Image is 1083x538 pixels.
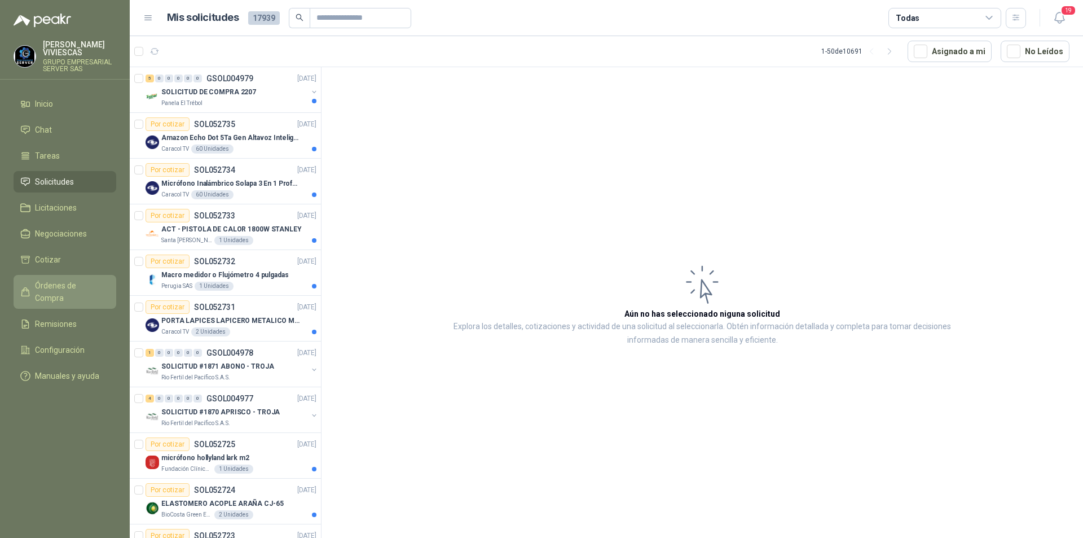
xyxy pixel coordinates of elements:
[35,228,87,240] span: Negociaciones
[146,135,159,149] img: Company Logo
[194,166,235,174] p: SOL052734
[161,327,189,336] p: Caracol TV
[297,439,316,450] p: [DATE]
[191,190,234,199] div: 60 Unidades
[206,75,253,82] p: GSOL004979
[174,349,183,357] div: 0
[161,419,230,428] p: Rio Fertil del Pacífico S.A.S.
[146,438,190,451] div: Por cotizar
[297,348,316,358] p: [DATE]
[146,483,190,497] div: Por cotizar
[161,361,274,372] p: SOLICITUD #1871 ABONO - TROJA
[896,12,919,24] div: Todas
[146,75,154,82] div: 5
[35,176,74,188] span: Solicitudes
[214,465,253,474] div: 1 Unidades
[130,479,321,524] a: Por cotizarSOL052724[DATE] Company LogoELASTOMERO ACOPLE ARAÑA CJ-65BioCosta Green Energy S.A.S2 ...
[908,41,992,62] button: Asignado a mi
[155,395,164,403] div: 0
[14,223,116,244] a: Negociaciones
[296,14,303,21] span: search
[146,410,159,423] img: Company Logo
[146,349,154,357] div: 1
[146,501,159,515] img: Company Logo
[624,308,780,320] h3: Aún no has seleccionado niguna solicitud
[297,165,316,176] p: [DATE]
[130,296,321,342] a: Por cotizarSOL052731[DATE] Company LogoPORTA LAPICES LAPICERO METALICO MALLA. IGUALES A LOS DEL L...
[14,275,116,309] a: Órdenes de Compra
[1001,41,1069,62] button: No Leídos
[146,255,190,268] div: Por cotizar
[1060,5,1076,16] span: 19
[191,145,234,154] div: 60 Unidades
[195,282,234,291] div: 1 Unidades
[14,145,116,167] a: Tareas
[194,303,235,311] p: SOL052731
[193,395,202,403] div: 0
[184,349,192,357] div: 0
[434,320,970,347] p: Explora los detalles, cotizaciones y actividad de una solicitud al seleccionarla. Obtén informaci...
[14,14,71,27] img: Logo peakr
[14,313,116,335] a: Remisiones
[161,99,202,108] p: Panela El Trébol
[155,349,164,357] div: 0
[194,257,235,265] p: SOL052732
[14,171,116,193] a: Solicitudes
[146,318,159,332] img: Company Logo
[297,211,316,221] p: [DATE]
[161,133,302,143] p: Amazon Echo Dot 5Ta Gen Altavoz Inteligente Alexa Azul
[165,75,173,82] div: 0
[193,349,202,357] div: 0
[146,209,190,222] div: Por cotizar
[146,395,154,403] div: 4
[35,124,52,136] span: Chat
[146,346,319,382] a: 1 0 0 0 0 0 GSOL004978[DATE] Company LogoSOLICITUD #1871 ABONO - TROJARio Fertil del Pacífico S.A.S.
[297,485,316,496] p: [DATE]
[165,349,173,357] div: 0
[214,510,253,519] div: 2 Unidades
[161,510,212,519] p: BioCosta Green Energy S.A.S
[161,453,249,463] p: micrófono hollyland lark m2
[146,72,319,108] a: 5 0 0 0 0 0 GSOL004979[DATE] Company LogoSOLICITUD DE COMPRA 2207Panela El Trébol
[206,349,253,357] p: GSOL004978
[35,344,85,356] span: Configuración
[35,98,53,110] span: Inicio
[161,407,280,418] p: SOLICITUD #1870 APRISCO - TROJA
[184,395,192,403] div: 0
[35,370,99,382] span: Manuales y ayuda
[35,150,60,162] span: Tareas
[161,373,230,382] p: Rio Fertil del Pacífico S.A.S.
[165,395,173,403] div: 0
[146,117,190,131] div: Por cotizar
[146,456,159,469] img: Company Logo
[146,364,159,378] img: Company Logo
[161,498,284,509] p: ELASTOMERO ACOPLE ARAÑA CJ-65
[297,393,316,404] p: [DATE]
[297,302,316,313] p: [DATE]
[161,190,189,199] p: Caracol TV
[35,202,77,214] span: Licitaciones
[130,113,321,159] a: Por cotizarSOL052735[DATE] Company LogoAmazon Echo Dot 5Ta Gen Altavoz Inteligente Alexa AzulCara...
[35,253,61,266] span: Cotizar
[14,46,36,67] img: Company Logo
[146,300,190,314] div: Por cotizar
[297,256,316,267] p: [DATE]
[191,327,230,336] div: 2 Unidades
[14,93,116,115] a: Inicio
[14,197,116,218] a: Licitaciones
[130,250,321,296] a: Por cotizarSOL052732[DATE] Company LogoMacro medidor o Flujómetro 4 pulgadasPerugia SAS1 Unidades
[194,212,235,220] p: SOL052733
[161,282,192,291] p: Perugia SAS
[821,42,899,60] div: 1 - 50 de 10691
[174,395,183,403] div: 0
[161,465,212,474] p: Fundación Clínica Shaio
[161,236,212,245] p: Santa [PERSON_NAME]
[206,395,253,403] p: GSOL004977
[130,433,321,479] a: Por cotizarSOL052725[DATE] Company Logomicrófono hollyland lark m2Fundación Clínica Shaio1 Unidades
[214,236,253,245] div: 1 Unidades
[194,486,235,494] p: SOL052724
[14,119,116,141] a: Chat
[146,90,159,103] img: Company Logo
[146,273,159,286] img: Company Logo
[248,11,280,25] span: 17939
